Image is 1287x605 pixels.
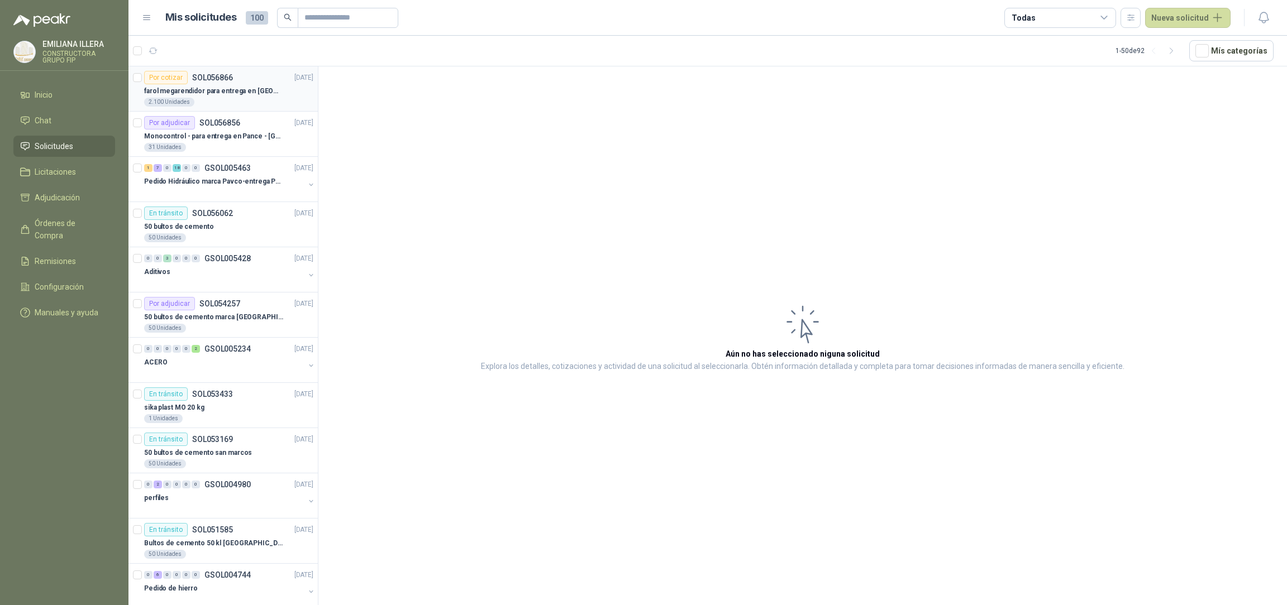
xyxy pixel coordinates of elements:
[144,255,152,262] div: 0
[294,299,313,309] p: [DATE]
[42,50,115,64] p: CONSTRUCTORA GRUPO FIP
[294,344,313,354] p: [DATE]
[144,207,188,220] div: En tránsito
[192,345,200,353] div: 2
[42,40,115,48] p: EMILIANA ILLERA
[154,481,162,488] div: 2
[246,11,268,25] span: 100
[294,389,313,400] p: [DATE]
[192,526,233,534] p: SOL051585
[35,140,73,152] span: Solicitudes
[144,459,186,468] div: 50 Unidades
[35,255,76,267] span: Remisiones
[204,571,251,579] p: GSOL004744
[173,255,181,262] div: 0
[294,253,313,264] p: [DATE]
[13,136,115,157] a: Solicitudes
[192,74,233,81] p: SOL056866
[13,302,115,323] a: Manuales y ayuda
[144,252,316,287] a: 0 0 3 0 0 0 GSOL005428[DATE] Aditivos
[144,571,152,579] div: 0
[182,345,190,353] div: 0
[14,41,35,63] img: Company Logo
[182,164,190,172] div: 0
[13,187,115,208] a: Adjudicación
[154,571,162,579] div: 6
[294,208,313,219] p: [DATE]
[144,448,252,458] p: 50 bultos de cemento san marcos
[173,481,181,488] div: 0
[294,479,313,490] p: [DATE]
[192,571,200,579] div: 0
[144,402,204,413] p: sika plast MO 20 kg
[204,164,251,172] p: GSOL005463
[144,233,186,242] div: 50 Unidades
[154,164,162,172] div: 7
[144,583,198,594] p: Pedido de hierro
[144,342,316,378] a: 0 0 0 0 0 2 GSOL005234[DATE] ACERO
[199,119,240,127] p: SOL056856
[163,255,171,262] div: 3
[144,267,170,277] p: Aditivos
[154,255,162,262] div: 0
[1145,8,1231,28] button: Nueva solicitud
[192,255,200,262] div: 0
[35,281,84,293] span: Configuración
[144,478,316,513] a: 0 2 0 0 0 0 GSOL004980[DATE] perfiles
[165,9,237,26] h1: Mis solicitudes
[284,13,292,21] span: search
[1189,40,1274,61] button: Mís categorías
[35,114,51,127] span: Chat
[481,360,1124,373] p: Explora los detalles, cotizaciones y actividad de una solicitud al seleccionarla. Obtén informaci...
[35,306,98,319] span: Manuales y ayuda
[35,89,53,101] span: Inicio
[144,86,283,97] p: farol megarendidor para entrega en [GEOGRAPHIC_DATA]
[144,312,283,323] p: 50 bultos de cemento marca [GEOGRAPHIC_DATA]
[13,161,115,183] a: Licitaciones
[163,345,171,353] div: 0
[144,176,283,187] p: Pedido Hidráulico marca Pavco-entrega Popayán
[294,118,313,128] p: [DATE]
[163,481,171,488] div: 0
[144,324,186,333] div: 50 Unidades
[182,481,190,488] div: 0
[144,387,188,401] div: En tránsito
[144,481,152,488] div: 0
[294,73,313,83] p: [DATE]
[128,202,318,247] a: En tránsitoSOL056062[DATE] 50 bultos de cemento50 Unidades
[144,345,152,353] div: 0
[144,164,152,172] div: 1
[13,213,115,246] a: Órdenes de Compra
[192,435,233,443] p: SOL053169
[294,434,313,445] p: [DATE]
[144,143,186,152] div: 31 Unidades
[144,161,316,197] a: 1 7 0 18 0 0 GSOL005463[DATE] Pedido Hidráulico marca Pavco-entrega Popayán
[294,163,313,174] p: [DATE]
[35,166,76,178] span: Licitaciones
[144,297,195,310] div: Por adjudicar
[154,345,162,353] div: 0
[13,84,115,105] a: Inicio
[192,481,200,488] div: 0
[173,164,181,172] div: 18
[13,13,70,27] img: Logo peakr
[182,255,190,262] div: 0
[144,116,195,129] div: Por adjudicar
[128,292,318,338] a: Por adjudicarSOL054257[DATE] 50 bultos de cemento marca [GEOGRAPHIC_DATA]50 Unidades
[173,571,181,579] div: 0
[144,523,188,536] div: En tránsito
[163,164,171,172] div: 0
[173,345,181,353] div: 0
[144,131,283,142] p: Monocontrol - para entrega en Pance - [GEOGRAPHIC_DATA]
[128,428,318,473] a: En tránsitoSOL053169[DATE] 50 bultos de cemento san marcos50 Unidades
[35,191,80,204] span: Adjudicación
[204,345,251,353] p: GSOL005234
[204,481,251,488] p: GSOL004980
[144,550,186,559] div: 50 Unidades
[128,112,318,157] a: Por adjudicarSOL056856[DATE] Monocontrol - para entrega en Pance - [GEOGRAPHIC_DATA]31 Unidades
[192,390,233,398] p: SOL053433
[294,570,313,580] p: [DATE]
[294,525,313,535] p: [DATE]
[128,383,318,428] a: En tránsitoSOL053433[DATE] sika plast MO 20 kg1 Unidades
[192,209,233,217] p: SOL056062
